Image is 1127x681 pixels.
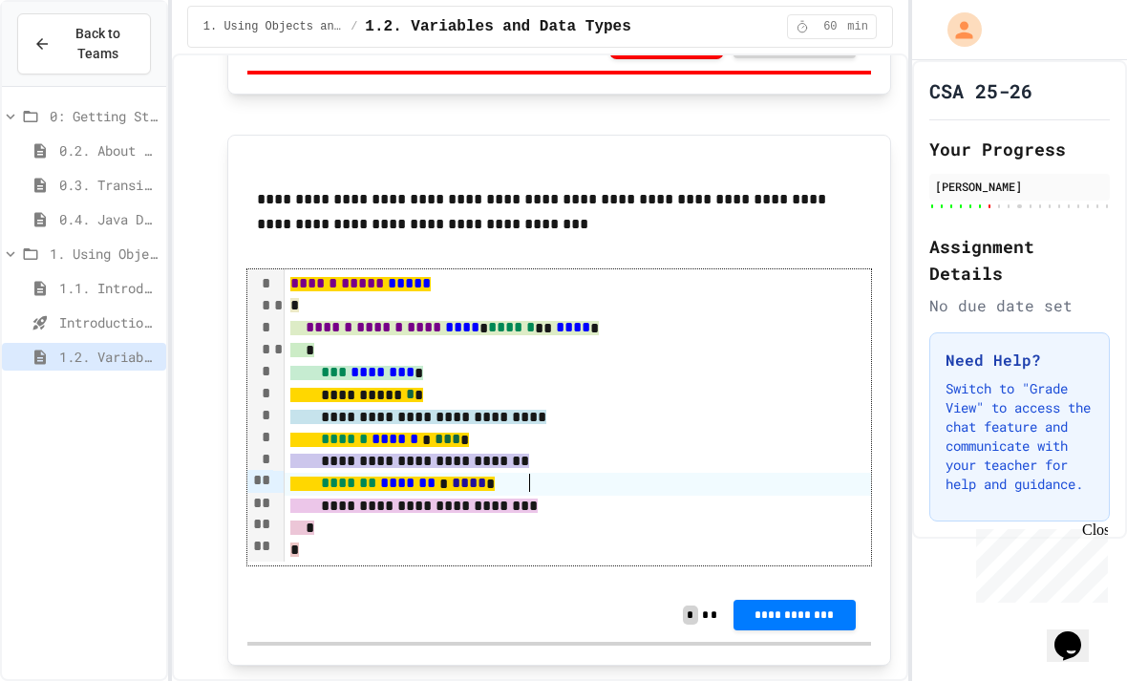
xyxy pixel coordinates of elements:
[59,209,159,229] span: 0.4. Java Development Environments
[815,19,845,34] span: 60
[929,294,1110,317] div: No due date set
[935,178,1104,195] div: [PERSON_NAME]
[929,233,1110,287] h2: Assignment Details
[17,13,151,74] button: Back to Teams
[929,77,1032,104] h1: CSA 25-26
[59,312,159,332] span: Introduction to Algorithms, Programming, and Compilers
[59,347,159,367] span: 1.2. Variables and Data Types
[365,15,630,38] span: 1.2. Variables and Data Types
[351,19,357,34] span: /
[59,278,159,298] span: 1.1. Introduction to Algorithms, Programming, and Compilers
[8,8,132,121] div: Chat with us now!Close
[946,349,1094,372] h3: Need Help?
[968,521,1108,603] iframe: chat widget
[946,379,1094,494] p: Switch to "Grade View" to access the chat feature and communicate with your teacher for help and ...
[1047,605,1108,662] iframe: chat widget
[59,175,159,195] span: 0.3. Transitioning from AP CSP to AP CSA
[847,19,868,34] span: min
[50,106,159,126] span: 0: Getting Started
[59,140,159,160] span: 0.2. About the AP CSA Exam
[927,8,987,52] div: My Account
[62,24,135,64] span: Back to Teams
[929,136,1110,162] h2: Your Progress
[203,19,343,34] span: 1. Using Objects and Methods
[50,244,159,264] span: 1. Using Objects and Methods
